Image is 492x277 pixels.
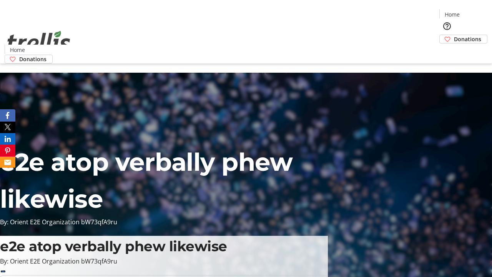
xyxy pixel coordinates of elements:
[10,46,25,54] span: Home
[5,46,30,54] a: Home
[5,55,53,63] a: Donations
[439,43,455,59] button: Cart
[445,10,460,18] span: Home
[19,55,47,63] span: Donations
[5,22,73,61] img: Orient E2E Organization bW73qfA9ru's Logo
[439,35,487,43] a: Donations
[439,18,455,34] button: Help
[454,35,481,43] span: Donations
[440,10,464,18] a: Home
